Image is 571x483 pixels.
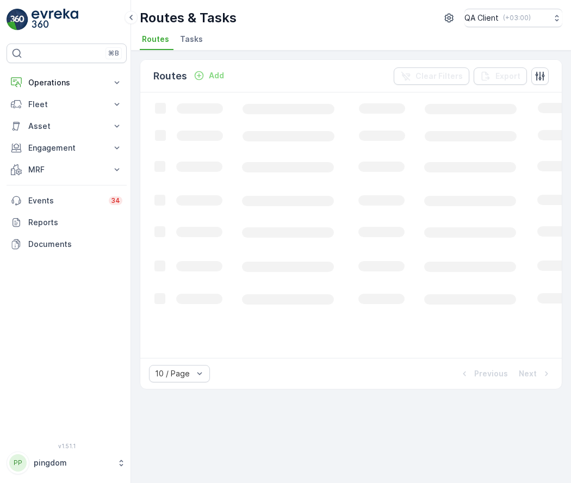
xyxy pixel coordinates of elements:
p: Previous [474,368,508,379]
p: ( +03:00 ) [503,14,531,22]
div: PP [9,454,27,472]
span: Routes [142,34,169,45]
p: Routes & Tasks [140,9,237,27]
p: Clear Filters [415,71,463,82]
img: logo [7,9,28,30]
p: Events [28,195,102,206]
p: Asset [28,121,105,132]
p: pingdom [34,457,111,468]
p: Documents [28,239,122,250]
p: QA Client [464,13,499,23]
p: Next [519,368,537,379]
p: Fleet [28,99,105,110]
p: Operations [28,77,105,88]
a: Reports [7,212,127,233]
button: MRF [7,159,127,181]
button: Asset [7,115,127,137]
button: Add [189,69,228,82]
button: Operations [7,72,127,94]
p: ⌘B [108,49,119,58]
button: Next [518,367,553,380]
p: Engagement [28,143,105,153]
button: Previous [458,367,509,380]
button: Export [474,67,527,85]
img: logo_light-DOdMpM7g.png [32,9,78,30]
button: PPpingdom [7,451,127,474]
button: Fleet [7,94,127,115]
button: Engagement [7,137,127,159]
a: Events34 [7,190,127,212]
p: MRF [28,164,105,175]
p: Routes [153,69,187,84]
span: v 1.51.1 [7,443,127,449]
a: Documents [7,233,127,255]
span: Tasks [180,34,203,45]
p: Add [209,70,224,81]
p: Export [495,71,520,82]
button: Clear Filters [394,67,469,85]
button: QA Client(+03:00) [464,9,562,27]
p: Reports [28,217,122,228]
p: 34 [111,196,120,205]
